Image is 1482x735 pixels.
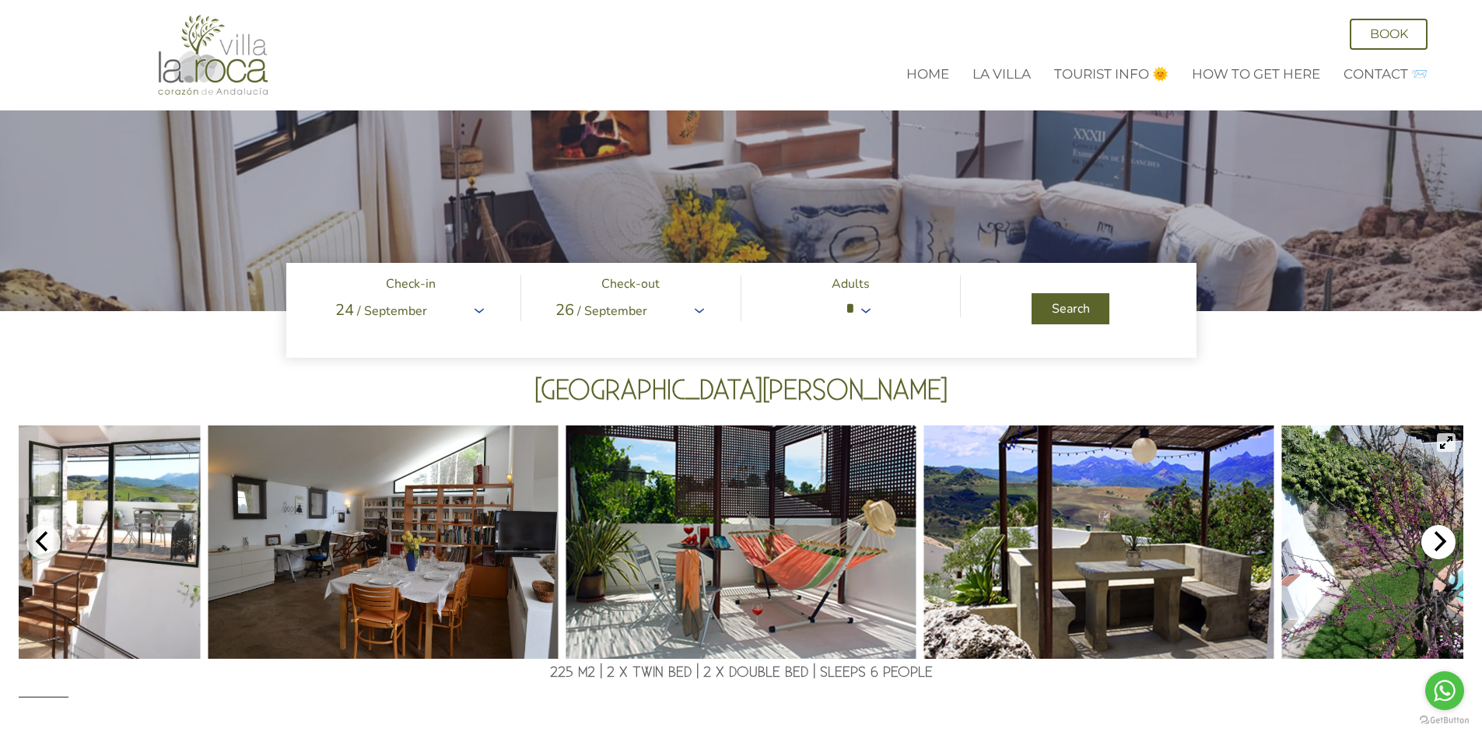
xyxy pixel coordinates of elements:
[813,663,815,681] span: |
[906,66,949,82] a: Home
[155,14,272,96] img: Villa La Roca - A fusion of modern and classical Andalucian architecture
[566,425,916,659] img: terrace with hammock
[1192,66,1320,82] a: How to get here
[600,663,602,681] span: |
[924,425,1274,659] img: terrace with view of the natural park
[1032,293,1109,324] button: Search
[550,663,595,681] span: 225 m2
[208,425,558,659] img: dinning area with home office area in the background
[1054,66,1168,82] a: Tourist Info 🌞
[696,663,699,681] span: |
[1420,716,1470,724] a: Go to GetButton.io website
[607,663,692,681] span: 2 x Twin Bed
[1421,525,1456,559] button: Next
[19,376,1463,407] h2: [GEOGRAPHIC_DATA][PERSON_NAME]
[972,66,1031,82] a: La Villa
[1350,19,1428,50] a: Book
[1437,433,1456,452] button: View full-screen
[820,663,933,681] span: Sleeps 6 people
[1046,303,1095,315] div: Search
[26,525,61,559] button: Previous
[1344,66,1428,82] a: Contact 📨
[1425,671,1464,710] a: Go to whatsapp
[703,663,808,681] span: 2 x Double Bed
